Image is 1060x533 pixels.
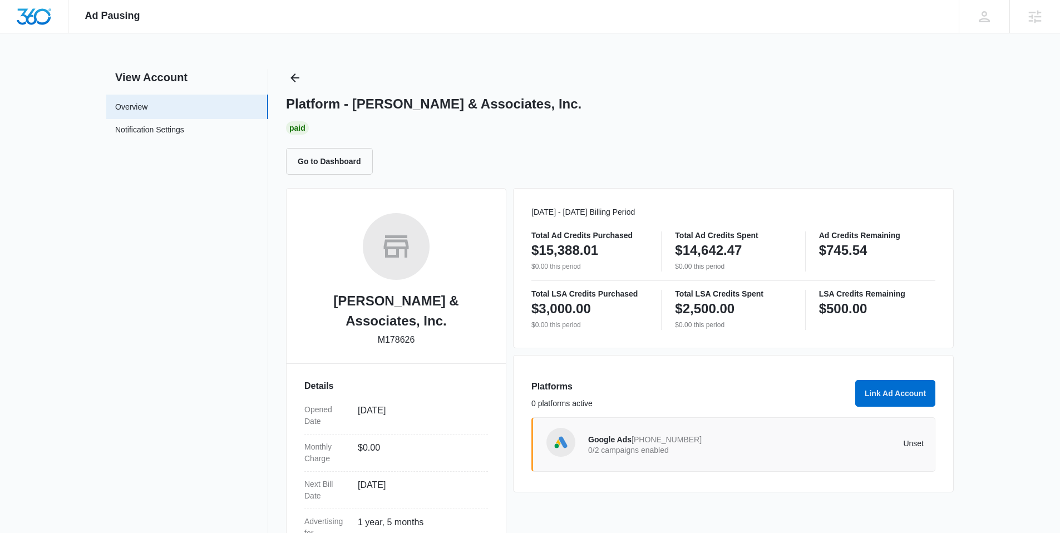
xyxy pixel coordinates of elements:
[531,380,849,393] h3: Platforms
[819,290,935,298] p: LSA Credits Remaining
[675,300,734,318] p: $2,500.00
[588,446,756,454] p: 0/2 campaigns enabled
[531,261,648,272] p: $0.00 this period
[378,333,415,347] p: M178626
[553,434,569,451] img: Google Ads
[819,300,867,318] p: $500.00
[675,290,791,298] p: Total LSA Credits Spent
[675,320,791,330] p: $0.00 this period
[531,300,591,318] p: $3,000.00
[531,206,935,218] p: [DATE] - [DATE] Billing Period
[304,435,488,472] div: Monthly Charge$0.00
[632,435,702,444] span: [PHONE_NUMBER]
[531,417,935,472] a: Google AdsGoogle Ads[PHONE_NUMBER]0/2 campaigns enabledUnset
[675,261,791,272] p: $0.00 this period
[531,320,648,330] p: $0.00 this period
[304,379,488,393] h3: Details
[531,231,648,239] p: Total Ad Credits Purchased
[85,10,140,22] span: Ad Pausing
[531,398,849,409] p: 0 platforms active
[115,124,184,139] a: Notification Settings
[115,101,147,113] a: Overview
[286,156,379,166] a: Go to Dashboard
[675,241,742,259] p: $14,642.47
[531,241,598,259] p: $15,388.01
[286,69,304,87] button: Back
[286,96,581,112] h1: Platform - [PERSON_NAME] & Associates, Inc.
[106,69,268,86] h2: View Account
[358,441,479,465] dd: $0.00
[675,231,791,239] p: Total Ad Credits Spent
[855,380,935,407] button: Link Ad Account
[531,290,648,298] p: Total LSA Credits Purchased
[304,404,349,427] dt: Opened Date
[588,435,632,444] span: Google Ads
[819,231,935,239] p: Ad Credits Remaining
[304,478,349,502] dt: Next Bill Date
[304,291,488,331] h2: [PERSON_NAME] & Associates, Inc.
[819,241,867,259] p: $745.54
[286,148,373,175] button: Go to Dashboard
[304,441,349,465] dt: Monthly Charge
[756,440,924,447] p: Unset
[304,397,488,435] div: Opened Date[DATE]
[286,121,309,135] div: Paid
[304,472,488,509] div: Next Bill Date[DATE]
[358,404,479,427] dd: [DATE]
[358,478,479,502] dd: [DATE]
